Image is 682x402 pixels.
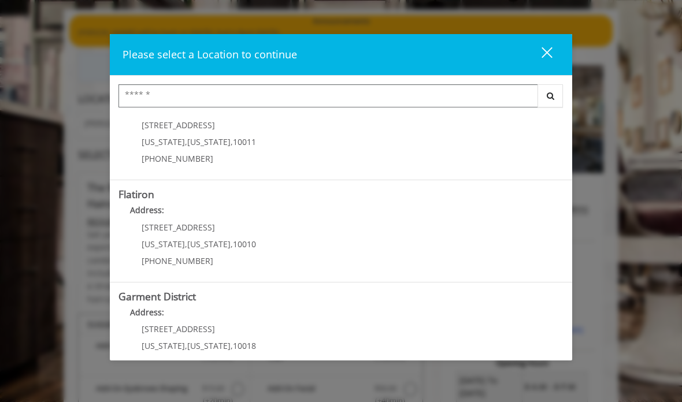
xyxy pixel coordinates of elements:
span: 10010 [233,239,256,250]
b: Address: [130,103,164,114]
span: [US_STATE] [187,340,231,351]
b: Flatiron [118,187,154,201]
span: Please select a Location to continue [123,47,297,61]
div: close dialog [528,46,551,64]
span: [US_STATE] [142,239,185,250]
span: [US_STATE] [187,136,231,147]
b: Garment District [118,289,196,303]
span: 10018 [233,340,256,351]
span: , [231,340,233,351]
span: [US_STATE] [187,239,231,250]
span: , [231,239,233,250]
div: Center Select [118,84,564,113]
span: [STREET_ADDRESS] [142,323,215,334]
b: Address: [130,307,164,318]
span: [STREET_ADDRESS] [142,120,215,131]
span: [STREET_ADDRESS] [142,222,215,233]
span: , [185,136,187,147]
span: [US_STATE] [142,340,185,351]
b: Address: [130,204,164,215]
span: , [185,340,187,351]
span: [US_STATE] [142,136,185,147]
span: , [185,239,187,250]
span: [PHONE_NUMBER] [142,153,213,164]
span: 10011 [233,136,256,147]
i: Search button [544,92,557,100]
input: Search Center [118,84,538,107]
span: [PHONE_NUMBER] [142,255,213,266]
button: close dialog [520,43,559,66]
span: , [231,136,233,147]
